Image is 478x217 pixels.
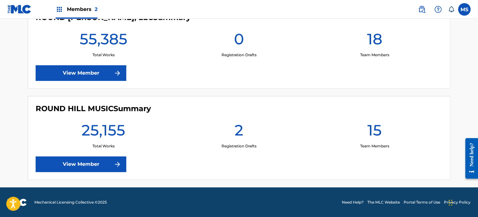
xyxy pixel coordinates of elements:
p: Team Members [360,143,389,149]
h1: 18 [367,30,382,52]
img: f7272a7cc735f4ea7f67.svg [114,160,121,168]
div: Help [432,3,444,16]
p: Registration Drafts [222,143,256,149]
a: The MLC Website [367,200,400,205]
p: Team Members [360,52,389,58]
a: View Member [36,65,126,81]
span: 2 [95,6,97,12]
img: f7272a7cc735f4ea7f67.svg [114,69,121,77]
a: Portal Terms of Use [404,200,440,205]
div: Drag [449,193,452,212]
div: User Menu [458,3,471,16]
img: MLC Logo [7,5,32,14]
h1: 15 [367,121,382,143]
iframe: Resource Center [461,133,478,184]
a: Need Help? [342,200,364,205]
a: View Member [36,156,126,172]
p: Registration Drafts [222,52,256,58]
p: Total Works [92,143,114,149]
div: Notifications [448,6,454,12]
iframe: Chat Widget [447,187,478,217]
h1: 2 [235,121,243,143]
h1: 0 [234,30,244,52]
p: Total Works [92,52,114,58]
img: search [418,6,426,13]
img: logo [7,199,27,206]
img: Top Rightsholders [56,6,63,13]
h1: 25,155 [82,121,125,143]
span: Members [67,6,97,13]
img: help [434,6,442,13]
span: Mechanical Licensing Collective © 2025 [34,200,107,205]
h1: 55,385 [79,30,127,52]
a: Public Search [416,3,428,16]
a: Privacy Policy [444,200,471,205]
h4: ROUND HILL MUSIC [36,104,151,113]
